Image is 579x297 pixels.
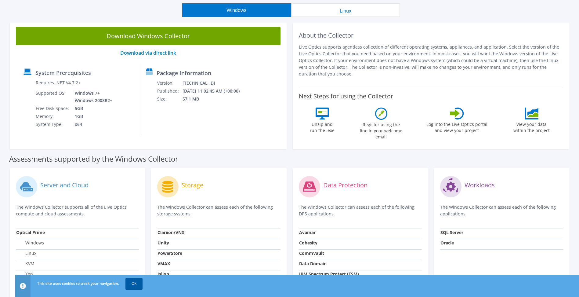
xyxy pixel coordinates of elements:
[157,240,169,246] strong: Unity
[16,204,139,217] p: The Windows Collector supports all of the Live Optics compute and cloud assessments.
[299,229,316,235] strong: Avamar
[440,204,563,217] p: The Windows Collector can assess each of the following applications.
[157,229,184,235] strong: Clariion/VNX
[182,182,203,188] label: Storage
[157,204,280,217] p: The Windows Collector can assess each of the following storage systems.
[157,95,182,103] td: Size:
[70,120,114,128] td: x64
[358,120,404,140] label: Register using the line in your welcome email
[291,3,400,17] button: Linux
[299,261,327,266] strong: Data Domain
[35,89,70,105] td: Supported OS:
[308,119,336,134] label: Unzip and run the .exe
[40,182,89,188] label: Server and Cloud
[157,79,182,87] td: Version:
[16,250,36,256] label: Linux
[299,204,422,217] p: The Windows Collector can assess each of the following DPS applications.
[182,79,248,87] td: [TECHNICAL_ID]
[70,89,114,105] td: Windows 7+ Windows 2008R2+
[299,32,563,39] h2: About the Collector
[182,3,291,17] button: Windows
[35,105,70,112] td: Free Disk Space:
[465,182,495,188] label: Workloads
[35,70,91,76] label: System Prerequisites
[157,261,170,266] strong: VMAX
[299,44,563,77] p: Live Optics supports agentless collection of different operating systems, appliances, and applica...
[182,95,248,103] td: 57.1 MB
[157,250,182,256] strong: PowerStore
[35,112,70,120] td: Memory:
[182,87,248,95] td: [DATE] 11:02:45 AM (+00:00)
[16,240,44,246] label: Windows
[35,120,70,128] td: System Type:
[70,112,114,120] td: 1GB
[426,119,488,134] label: Log into the Live Optics portal and view your project
[299,93,393,100] label: Next Steps for using the Collector
[299,240,317,246] strong: Cohesity
[16,27,280,45] a: Download Windows Collector
[323,182,367,188] label: Data Protection
[70,105,114,112] td: 5GB
[299,250,324,256] strong: CommVault
[157,271,169,277] strong: Isilon
[16,229,45,235] strong: Optical Prime
[299,271,359,277] strong: IBM Spectrum Protect (TSM)
[440,240,454,246] strong: Oracle
[125,278,143,289] a: OK
[157,70,211,76] label: Package Information
[157,87,182,95] td: Published:
[9,156,178,162] label: Assessments supported by the Windows Collector
[440,229,463,235] strong: SQL Server
[16,261,34,267] label: KVM
[120,50,176,56] a: Download via direct link
[16,271,33,277] label: Xen
[37,281,119,286] span: This site uses cookies to track your navigation.
[510,119,554,134] label: View your data within the project
[36,80,81,86] label: Requires .NET V4.7.2+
